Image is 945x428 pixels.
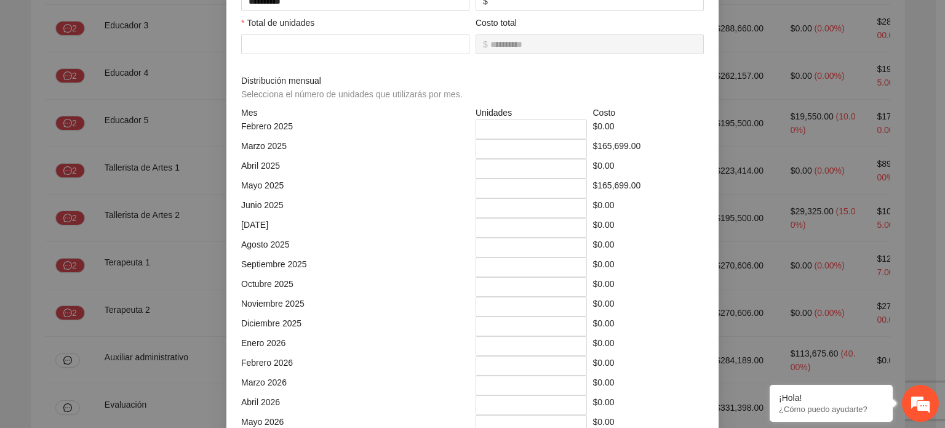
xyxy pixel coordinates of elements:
[590,317,708,336] div: $0.00
[238,106,472,119] div: Mes
[238,179,472,198] div: Mayo 2025
[590,395,708,415] div: $0.00
[779,393,883,403] div: ¡Hola!
[238,257,472,277] div: Septiembre 2025
[238,317,472,336] div: Diciembre 2025
[6,292,234,335] textarea: Escriba su mensaje y pulse “Intro”
[238,336,472,356] div: Enero 2026
[590,139,708,159] div: $165,699.00
[238,277,472,297] div: Octubre 2025
[590,376,708,395] div: $0.00
[590,119,708,139] div: $0.00
[472,106,590,119] div: Unidades
[590,257,708,277] div: $0.00
[238,395,472,415] div: Abril 2026
[241,89,463,99] span: Selecciona el número de unidades que utilizarás por mes.
[71,142,170,267] span: Estamos en línea.
[238,139,472,159] div: Marzo 2025
[476,16,517,30] label: Costo total
[590,238,708,257] div: $0.00
[590,277,708,297] div: $0.00
[241,74,467,101] span: Distribución mensual
[779,405,883,414] p: ¿Cómo puedo ayudarte?
[590,336,708,356] div: $0.00
[590,218,708,238] div: $0.00
[241,16,314,30] label: Total de unidades
[590,297,708,317] div: $0.00
[64,63,207,79] div: Chatee con nosotros ahora
[238,356,472,376] div: Febrero 2026
[238,119,472,139] div: Febrero 2025
[590,356,708,376] div: $0.00
[238,297,472,317] div: Noviembre 2025
[590,198,708,218] div: $0.00
[483,38,488,51] span: $
[238,376,472,395] div: Marzo 2026
[238,198,472,218] div: Junio 2025
[238,238,472,257] div: Agosto 2025
[590,159,708,179] div: $0.00
[590,106,708,119] div: Costo
[238,218,472,238] div: [DATE]
[590,179,708,198] div: $165,699.00
[238,159,472,179] div: Abril 2025
[202,6,231,36] div: Minimizar ventana de chat en vivo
